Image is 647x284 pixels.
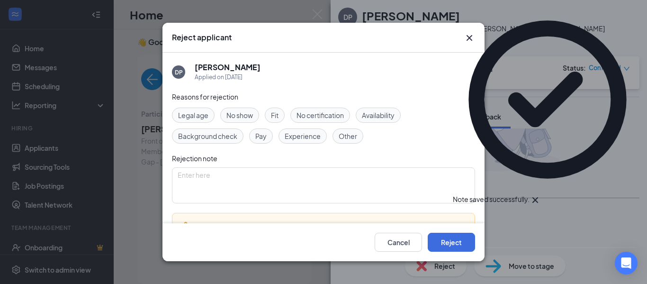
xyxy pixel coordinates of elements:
span: Legal age [178,110,208,120]
span: No certification [297,110,344,120]
h5: [PERSON_NAME] [195,62,261,73]
svg: Cross [530,194,541,206]
div: Open Intercom Messenger [615,252,638,275]
svg: CheckmarkCircle [453,5,642,194]
div: Applied on [DATE] [195,73,261,82]
span: Reasons for rejection [172,92,238,101]
span: Other [339,131,357,141]
h3: Reject applicant [172,32,232,43]
svg: Warning [180,221,191,232]
span: Background check [178,131,237,141]
div: DP [175,68,183,76]
button: Cancel [375,233,422,252]
span: No show [226,110,253,120]
div: Note saved successfully. [453,194,530,206]
span: Rejection note [172,154,217,163]
button: Reject [428,233,475,252]
span: Availability [362,110,395,120]
span: Pay [255,131,267,141]
span: Experience [285,131,321,141]
span: Fit [271,110,279,120]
